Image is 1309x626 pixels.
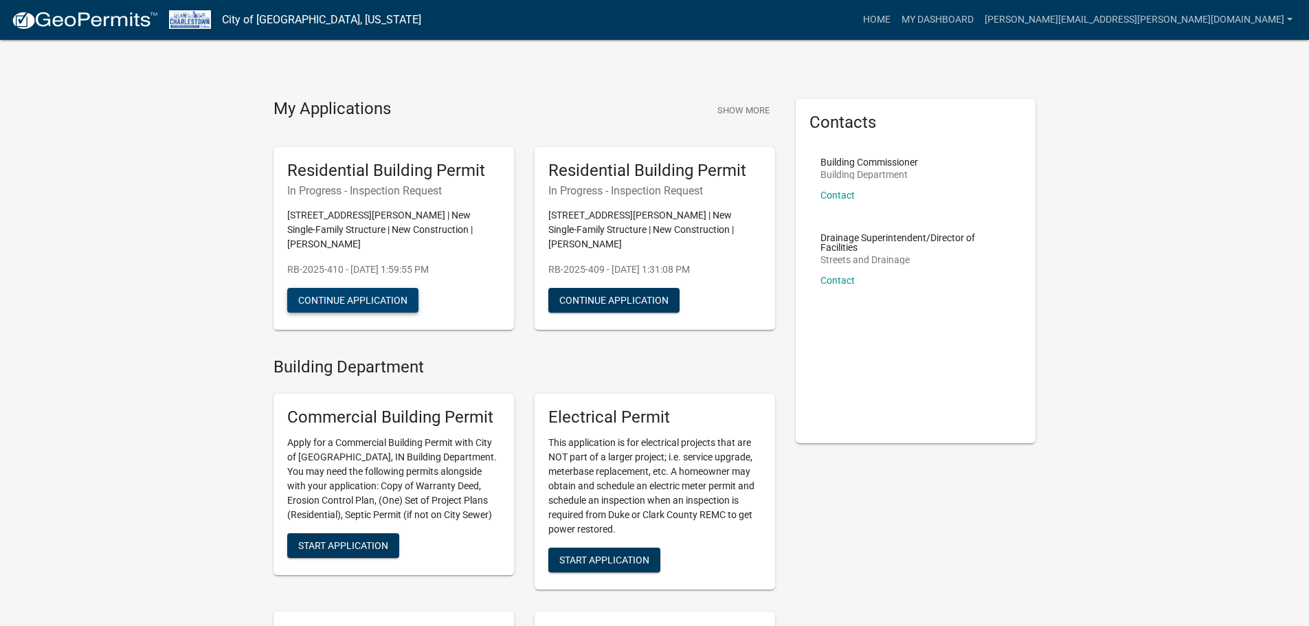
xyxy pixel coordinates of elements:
a: [PERSON_NAME][EMAIL_ADDRESS][PERSON_NAME][DOMAIN_NAME] [979,7,1298,33]
p: Streets and Drainage [820,255,1011,265]
p: Drainage Superintendent/Director of Facilities [820,233,1011,252]
h5: Contacts [809,113,1022,133]
p: [STREET_ADDRESS][PERSON_NAME] | New Single-Family Structure | New Construction | [PERSON_NAME] [548,208,761,251]
img: City of Charlestown, Indiana [169,10,211,29]
span: Start Application [559,555,649,566]
a: My Dashboard [896,7,979,33]
a: City of [GEOGRAPHIC_DATA], [US_STATE] [222,8,421,32]
h6: In Progress - Inspection Request [548,184,761,197]
p: Building Department [820,170,918,179]
p: Building Commissioner [820,157,918,167]
h5: Residential Building Permit [548,161,761,181]
a: Home [858,7,896,33]
span: Start Application [298,540,388,551]
a: Contact [820,190,855,201]
p: RB-2025-410 - [DATE] 1:59:55 PM [287,262,500,277]
p: This application is for electrical projects that are NOT part of a larger project; i.e. service u... [548,436,761,537]
h4: My Applications [273,99,391,120]
button: Show More [712,99,775,122]
p: RB-2025-409 - [DATE] 1:31:08 PM [548,262,761,277]
button: Continue Application [287,288,418,313]
button: Continue Application [548,288,680,313]
h5: Electrical Permit [548,407,761,427]
h5: Residential Building Permit [287,161,500,181]
a: Contact [820,275,855,286]
button: Start Application [548,548,660,572]
h4: Building Department [273,357,775,377]
p: [STREET_ADDRESS][PERSON_NAME] | New Single-Family Structure | New Construction | [PERSON_NAME] [287,208,500,251]
h6: In Progress - Inspection Request [287,184,500,197]
h5: Commercial Building Permit [287,407,500,427]
p: Apply for a Commercial Building Permit with City of [GEOGRAPHIC_DATA], IN Building Department. Yo... [287,436,500,522]
button: Start Application [287,533,399,558]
